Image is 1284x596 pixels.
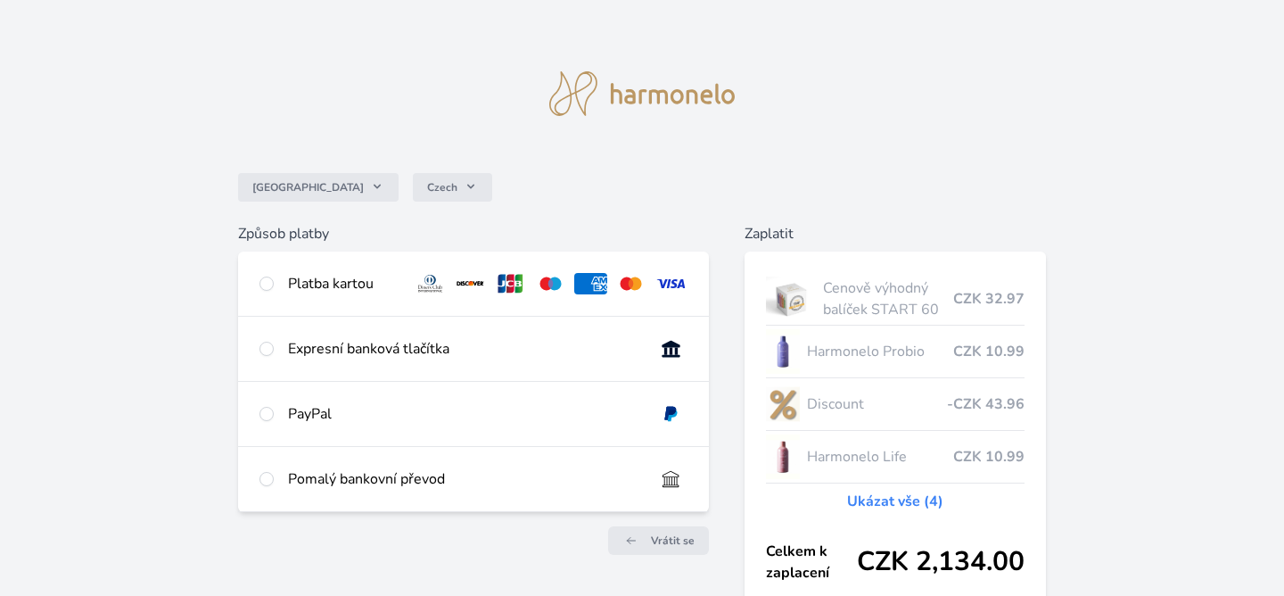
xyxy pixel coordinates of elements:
[857,546,1025,578] span: CZK 2,134.00
[654,403,687,425] img: paypal.svg
[413,173,492,202] button: Czech
[614,273,647,294] img: mc.svg
[766,277,817,321] img: start.jpg
[238,173,399,202] button: [GEOGRAPHIC_DATA]
[288,403,640,425] div: PayPal
[654,468,687,490] img: bankTransfer_IBAN.svg
[574,273,607,294] img: amex.svg
[494,273,527,294] img: jcb.svg
[414,273,447,294] img: diners.svg
[947,393,1025,415] span: -CZK 43.96
[651,534,695,548] span: Vrátit se
[288,338,640,360] div: Expresní banková tlačítka
[807,341,954,362] span: Harmonelo Probio
[953,288,1025,310] span: CZK 32.97
[807,393,948,415] span: Discount
[766,382,800,426] img: discount-lo.png
[549,71,735,116] img: logo.svg
[534,273,567,294] img: maestro.svg
[252,180,364,195] span: [GEOGRAPHIC_DATA]
[766,435,800,479] img: CLEAN_LIFE_se_stinem_x-lo.jpg
[766,329,800,374] img: CLEAN_PROBIO_se_stinem_x-lo.jpg
[953,341,1025,362] span: CZK 10.99
[953,446,1025,468] span: CZK 10.99
[745,223,1047,244] h6: Zaplatit
[454,273,487,294] img: discover.svg
[608,526,709,555] a: Vrátit se
[654,273,687,294] img: visa.svg
[427,180,457,195] span: Czech
[288,468,640,490] div: Pomalý bankovní převod
[654,338,687,360] img: onlineBanking_CZ.svg
[807,446,954,468] span: Harmonelo Life
[823,277,953,320] span: Cenově výhodný balíček START 60
[238,223,709,244] h6: Způsob platby
[766,541,858,584] span: Celkem k zaplacení
[847,491,943,512] a: Ukázat vše (4)
[288,273,400,294] div: Platba kartou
